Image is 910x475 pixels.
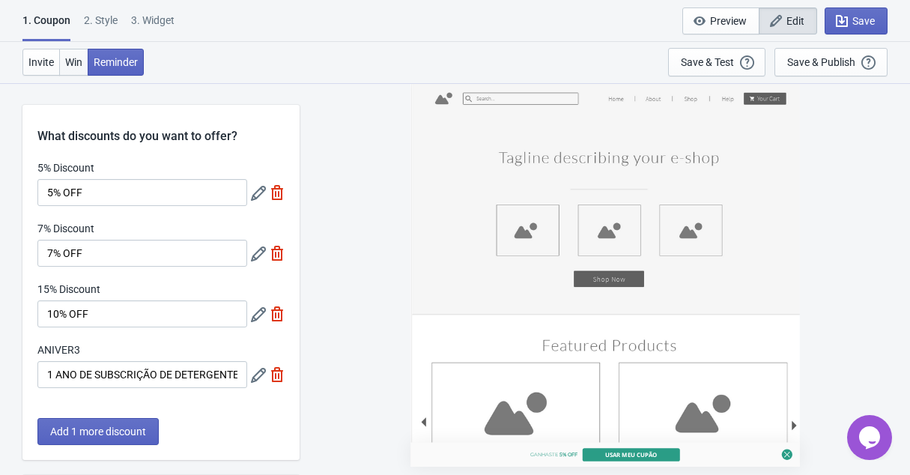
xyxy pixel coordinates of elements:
[131,13,175,39] div: 3. Widget
[582,448,679,462] button: USAR MEU CUPÃO
[22,105,300,145] div: What discounts do you want to offer?
[50,426,146,438] span: Add 1 more discount
[682,7,759,34] button: Preview
[774,48,888,76] button: Save & Publish
[668,48,765,76] button: Save & Test
[710,15,747,27] span: Preview
[270,306,285,321] img: delete.svg
[28,56,54,68] span: Invite
[37,282,100,297] label: 15% Discount
[37,418,159,445] button: Add 1 more discount
[787,56,855,68] div: Save & Publish
[270,246,285,261] img: delete.svg
[22,13,70,41] div: 1. Coupon
[59,49,88,76] button: Win
[270,185,285,200] img: delete.svg
[786,15,804,27] span: Edit
[94,56,138,68] span: Reminder
[270,367,285,382] img: delete.svg
[530,452,558,458] span: GANHASTE
[88,49,144,76] button: Reminder
[852,15,875,27] span: Save
[37,160,94,175] label: 5% Discount
[825,7,888,34] button: Save
[37,221,94,236] label: 7% Discount
[759,7,817,34] button: Edit
[22,49,60,76] button: Invite
[84,13,118,39] div: 2 . Style
[65,56,82,68] span: Win
[847,415,895,460] iframe: chat widget
[681,56,734,68] div: Save & Test
[559,452,577,458] span: 5% OFF
[37,342,80,357] label: ANIVER3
